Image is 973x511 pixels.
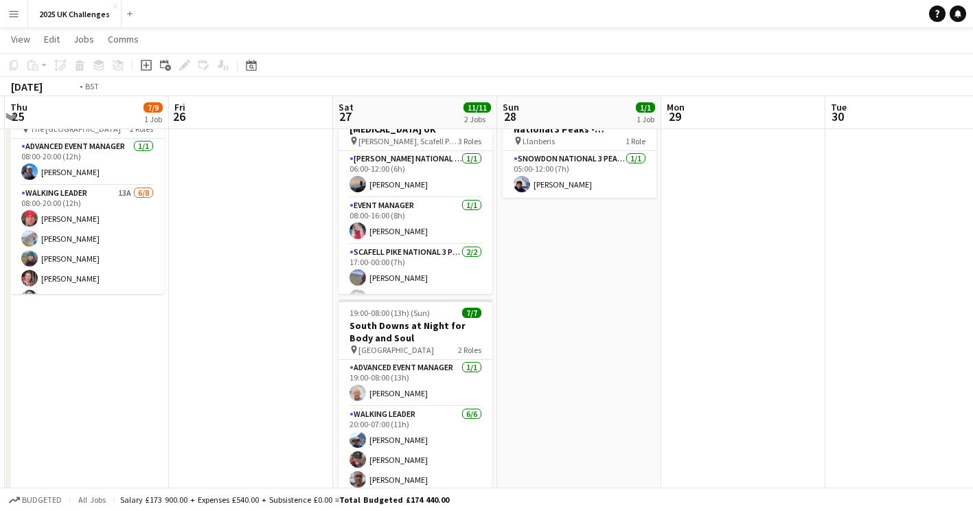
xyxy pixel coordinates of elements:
[76,495,108,505] span: All jobs
[38,30,65,48] a: Edit
[44,33,60,45] span: Edit
[11,33,30,45] span: View
[85,81,99,91] div: BST
[339,495,449,505] span: Total Budgeted £174 440.00
[28,1,122,27] button: 2025 UK Challenges
[68,30,100,48] a: Jobs
[22,495,62,505] span: Budgeted
[11,80,43,93] div: [DATE]
[102,30,144,48] a: Comms
[73,33,94,45] span: Jobs
[108,33,139,45] span: Comms
[7,492,64,508] button: Budgeted
[120,495,449,505] div: Salary £173 900.00 + Expenses £540.00 + Subsistence £0.00 =
[5,30,36,48] a: View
